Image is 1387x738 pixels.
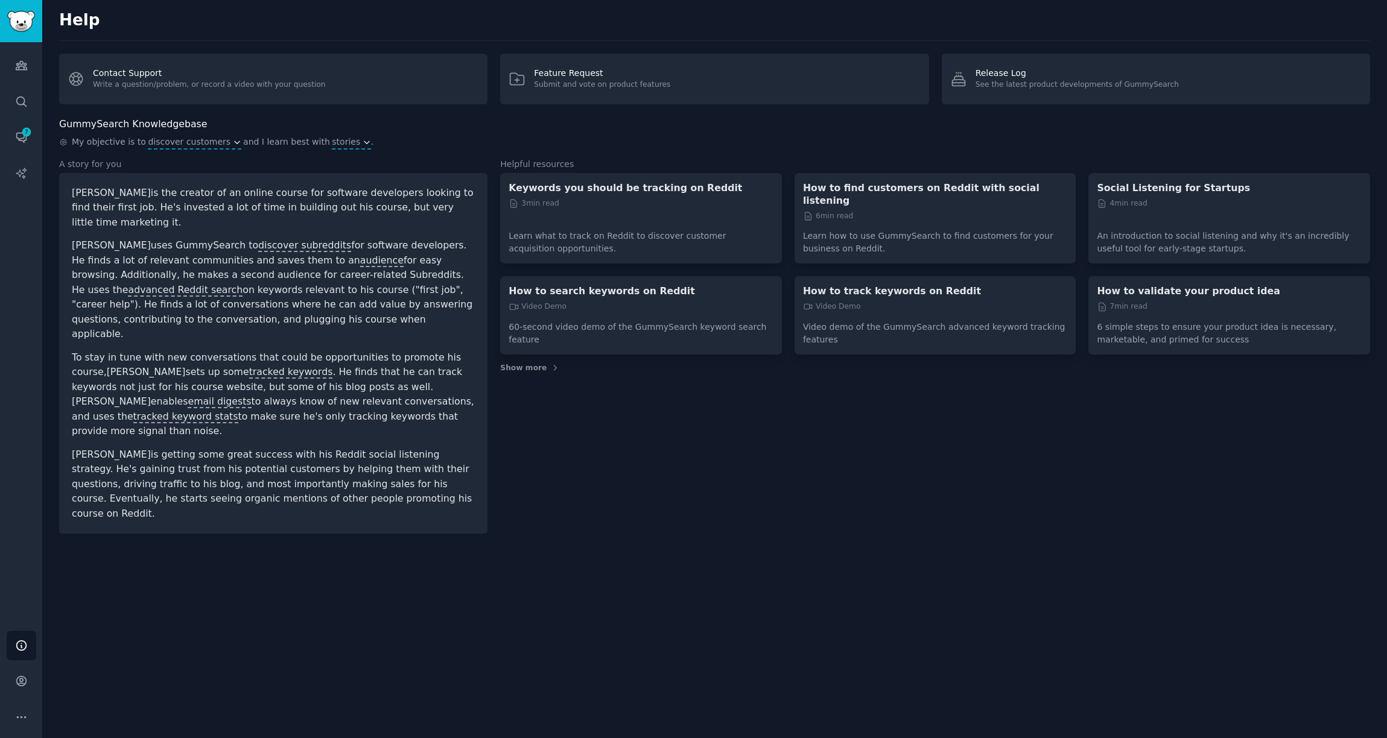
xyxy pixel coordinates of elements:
span: and I learn best with [243,136,330,150]
p: [PERSON_NAME] is the creator of an online course for software developers looking to find their fi... [72,186,475,230]
span: 3 min read [509,198,559,209]
span: advanced Reddit search [128,284,243,297]
span: My objective is to [72,136,146,150]
p: [PERSON_NAME] is getting some great success with his Reddit social listening strategy. He's gaini... [72,447,475,522]
h2: GummySearch Knowledgebase [59,117,207,132]
span: 7 min read [1097,301,1147,312]
span: stories [332,136,360,148]
span: 6 min read [803,211,853,222]
span: Show more [500,363,547,374]
p: [PERSON_NAME] uses GummySearch to for software developers. He finds a lot of relevant communities... [72,238,475,342]
p: 60-second video demo of the GummySearch keyword search feature [509,312,773,346]
span: discover subreddits [258,239,351,252]
h3: Helpful resources [500,158,1370,171]
div: . [59,136,1370,150]
span: Video Demo [803,301,861,312]
span: 4 min read [1097,198,1147,209]
h3: A story for you [59,158,487,171]
span: discover customers [148,136,230,148]
button: discover customers [148,136,241,148]
a: Release LogSee the latest product developments of GummySearch [942,54,1370,104]
a: 7 [7,122,36,152]
p: To stay in tune with new conversations that could be opportunities to promote his course, [PERSON... [72,350,475,439]
span: audience [360,254,404,267]
a: How to find customers on Reddit with social listening [803,181,1068,207]
h2: Help [59,11,1370,30]
span: tracked keyword stats [133,411,238,423]
a: Keywords you should be tracking on Reddit [509,181,773,194]
a: Social Listening for Startups [1097,181,1362,194]
div: Feature Request [534,67,670,80]
span: tracked keywords [249,366,333,379]
a: How to track keywords on Reddit [803,285,1068,297]
button: stories [332,136,370,148]
span: Video Demo [509,301,567,312]
p: Video demo of the GummySearch advanced keyword tracking features [803,312,1068,346]
p: Learn how to use GummySearch to find customers for your business on Reddit. [803,221,1068,255]
span: 7 [21,128,32,136]
div: See the latest product developments of GummySearch [976,80,1179,90]
p: 6 simple steps to ensure your product idea is necessary, marketable, and primed for success [1097,312,1362,346]
p: An introduction to social listening and why it's an incredibly useful tool for early-stage startups. [1097,221,1362,255]
a: How to search keywords on Reddit [509,285,773,297]
a: How to validate your product idea [1097,285,1362,297]
p: Learn what to track on Reddit to discover customer acquisition opportunities. [509,221,773,255]
div: Submit and vote on product features [534,80,670,90]
a: Contact SupportWrite a question/problem, or record a video with your question [59,54,487,104]
img: GummySearch logo [7,11,35,32]
a: Feature RequestSubmit and vote on product features [500,54,928,104]
div: Release Log [976,67,1179,80]
span: email digests [188,396,251,408]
